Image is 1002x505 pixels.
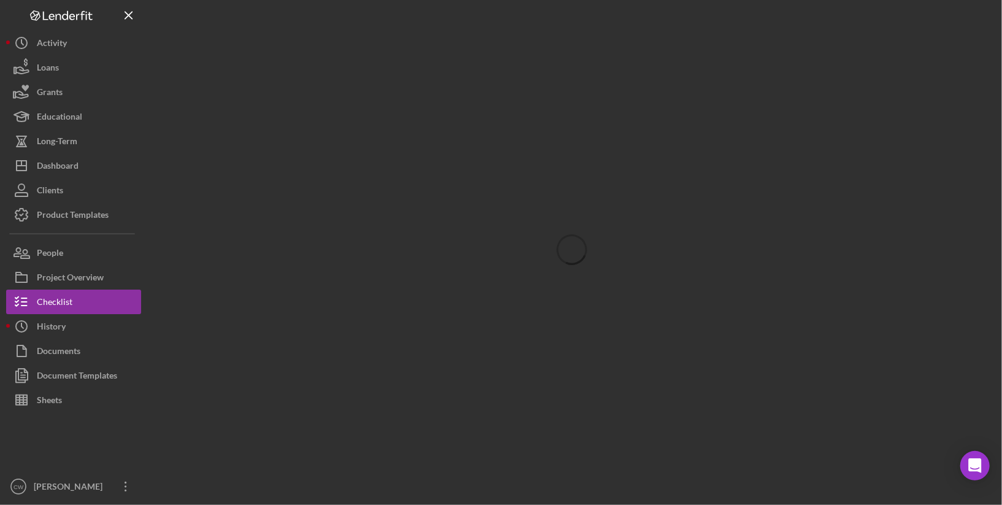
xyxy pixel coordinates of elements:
[37,31,67,58] div: Activity
[6,178,141,202] button: Clients
[6,388,141,412] button: Sheets
[31,474,110,502] div: [PERSON_NAME]
[6,80,141,104] button: Grants
[6,290,141,314] button: Checklist
[37,153,79,181] div: Dashboard
[6,265,141,290] button: Project Overview
[6,241,141,265] button: People
[37,290,72,317] div: Checklist
[6,153,141,178] button: Dashboard
[37,241,63,268] div: People
[6,314,141,339] button: History
[37,55,59,83] div: Loans
[37,388,62,415] div: Sheets
[37,202,109,230] div: Product Templates
[6,474,141,499] button: CW[PERSON_NAME]
[6,363,141,388] button: Document Templates
[6,31,141,55] button: Activity
[37,178,63,206] div: Clients
[960,451,990,480] div: Open Intercom Messenger
[37,129,77,156] div: Long-Term
[6,104,141,129] button: Educational
[37,314,66,342] div: History
[13,484,24,490] text: CW
[37,104,82,132] div: Educational
[6,202,141,227] button: Product Templates
[37,265,104,293] div: Project Overview
[37,363,117,391] div: Document Templates
[37,80,63,107] div: Grants
[6,55,141,80] button: Loans
[6,129,141,153] button: Long-Term
[6,339,141,363] button: Documents
[37,339,80,366] div: Documents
